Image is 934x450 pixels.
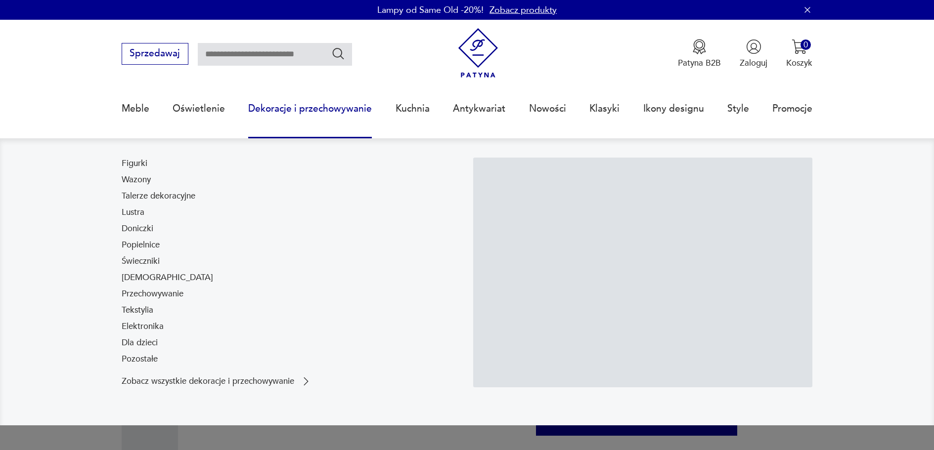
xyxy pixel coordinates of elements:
[122,86,149,131] a: Meble
[173,86,225,131] a: Oświetlenie
[727,86,749,131] a: Style
[678,39,721,69] button: Patyna B2B
[589,86,620,131] a: Klasyki
[122,377,294,385] p: Zobacz wszystkie dekoracje i przechowywanie
[122,223,153,235] a: Doniczki
[248,86,372,131] a: Dekoracje i przechowywanie
[396,86,430,131] a: Kuchnia
[740,39,767,69] button: Zaloguj
[122,288,183,300] a: Przechowywanie
[792,39,807,54] img: Ikona koszyka
[122,353,158,365] a: Pozostałe
[122,272,213,284] a: [DEMOGRAPHIC_DATA]
[529,86,566,131] a: Nowości
[122,50,188,58] a: Sprzedawaj
[122,304,153,316] a: Tekstylia
[331,46,346,61] button: Szukaj
[122,158,147,169] a: Figurki
[746,39,761,54] img: Ikonka użytkownika
[122,375,312,387] a: Zobacz wszystkie dekoracje i przechowywanie
[678,39,721,69] a: Ikona medaluPatyna B2B
[801,40,811,50] div: 0
[377,4,484,16] p: Lampy od Same Old -20%!
[786,57,812,69] p: Koszyk
[643,86,704,131] a: Ikony designu
[678,57,721,69] p: Patyna B2B
[122,190,195,202] a: Talerze dekoracyjne
[122,206,144,218] a: Lustra
[740,57,767,69] p: Zaloguj
[453,28,503,78] img: Patyna - sklep z meblami i dekoracjami vintage
[453,86,505,131] a: Antykwariat
[692,39,707,54] img: Ikona medalu
[786,39,812,69] button: 0Koszyk
[122,239,160,251] a: Popielnice
[489,4,557,16] a: Zobacz produkty
[122,255,160,267] a: Świeczniki
[772,86,812,131] a: Promocje
[122,337,158,349] a: Dla dzieci
[122,321,164,332] a: Elektronika
[122,174,151,186] a: Wazony
[122,43,188,65] button: Sprzedawaj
